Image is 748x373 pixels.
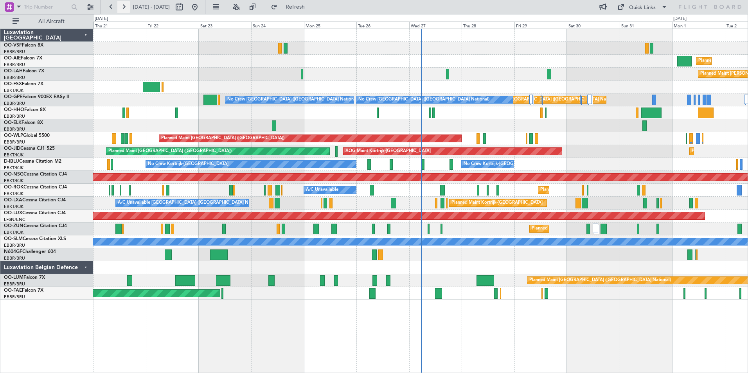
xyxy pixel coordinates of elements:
a: EBKT/KJK [4,178,23,184]
a: OO-NSGCessna Citation CJ4 [4,172,67,177]
div: No Crew Kortrijk-[GEOGRAPHIC_DATA] [148,158,228,170]
span: OO-FSX [4,82,22,86]
div: Mon 1 [672,22,725,29]
a: EBKT/KJK [4,88,23,93]
div: Sat 23 [199,22,252,29]
a: OO-ZUNCessna Citation CJ4 [4,224,67,228]
a: EBKT/KJK [4,230,23,235]
a: EBBR/BRU [4,281,25,287]
span: OO-NSG [4,172,23,177]
a: EBBR/BRU [4,294,25,300]
div: A/C Unavailable [GEOGRAPHIC_DATA] ([GEOGRAPHIC_DATA] National) [118,197,263,209]
span: Refresh [279,4,312,10]
span: All Aircraft [20,19,83,24]
a: OO-FSXFalcon 7X [4,82,43,86]
a: OO-VSFFalcon 8X [4,43,43,48]
div: Quick Links [629,4,656,12]
span: OO-HHO [4,108,24,112]
a: OO-HHOFalcon 8X [4,108,46,112]
span: OO-VSF [4,43,22,48]
button: Quick Links [613,1,671,13]
a: N604GFChallenger 604 [4,249,56,254]
span: N604GF [4,249,22,254]
div: No Crew Kortrijk-[GEOGRAPHIC_DATA] [464,158,544,170]
span: OO-LUM [4,275,23,280]
span: [DATE] - [DATE] [133,4,170,11]
a: OO-FAEFalcon 7X [4,288,43,293]
a: EBBR/BRU [4,126,25,132]
div: [DATE] [673,16,687,22]
div: Wed 27 [409,22,462,29]
div: Fri 22 [146,22,199,29]
a: OO-LUXCessna Citation CJ4 [4,211,66,215]
div: Planned Maint [GEOGRAPHIC_DATA] ([GEOGRAPHIC_DATA]) [161,133,284,144]
div: Planned Maint Kortrijk-[GEOGRAPHIC_DATA] [540,184,631,196]
a: OO-LXACessna Citation CJ4 [4,198,66,203]
a: EBKT/KJK [4,191,23,197]
button: All Aircraft [9,15,85,28]
div: Tue 26 [356,22,409,29]
a: EBBR/BRU [4,62,25,68]
span: OO-LXA [4,198,22,203]
a: EBKT/KJK [4,152,23,158]
a: OO-ROKCessna Citation CJ4 [4,185,67,190]
a: OO-ELKFalcon 8X [4,120,43,125]
a: D-IBLUCessna Citation M2 [4,159,61,164]
a: OO-AIEFalcon 7X [4,56,42,61]
span: OO-GPE [4,95,22,99]
a: EBBR/BRU [4,75,25,81]
input: Trip Number [24,1,69,13]
div: Planned Maint [GEOGRAPHIC_DATA] ([GEOGRAPHIC_DATA] National) [477,94,619,106]
div: Mon 25 [304,22,357,29]
a: EBBR/BRU [4,100,25,106]
div: Planned Maint Kortrijk-[GEOGRAPHIC_DATA] [532,223,623,235]
span: OO-LUX [4,211,22,215]
span: OO-ROK [4,185,23,190]
span: OO-WLP [4,133,23,138]
div: Thu 21 [93,22,146,29]
a: OO-SLMCessna Citation XLS [4,237,66,241]
span: D-IBLU [4,159,19,164]
span: OO-ELK [4,120,22,125]
div: Sun 31 [620,22,672,29]
span: OO-FAE [4,288,22,293]
div: AOG Maint Kortrijk-[GEOGRAPHIC_DATA] [345,145,431,157]
div: Sat 30 [567,22,620,29]
div: [DATE] [95,16,108,22]
a: EBKT/KJK [4,204,23,210]
a: EBBR/BRU [4,255,25,261]
div: No Crew [GEOGRAPHIC_DATA] ([GEOGRAPHIC_DATA] National) [227,94,358,106]
a: EBKT/KJK [4,165,23,171]
button: Refresh [267,1,314,13]
a: OO-GPEFalcon 900EX EASy II [4,95,69,99]
a: LFSN/ENC [4,217,25,222]
a: EBBR/BRU [4,49,25,55]
span: OO-LAH [4,69,23,74]
a: EBBR/BRU [4,242,25,248]
span: OO-SLM [4,237,23,241]
div: Fri 29 [514,22,567,29]
span: OO-JID [4,146,20,151]
div: Planned Maint [GEOGRAPHIC_DATA] ([GEOGRAPHIC_DATA]) [108,145,232,157]
a: EBBR/BRU [4,113,25,119]
a: OO-JIDCessna CJ1 525 [4,146,55,151]
div: Planned Maint [GEOGRAPHIC_DATA] ([GEOGRAPHIC_DATA] National) [529,274,671,286]
a: EBBR/BRU [4,139,25,145]
span: OO-AIE [4,56,21,61]
span: OO-ZUN [4,224,23,228]
div: No Crew [GEOGRAPHIC_DATA] ([GEOGRAPHIC_DATA] National) [358,94,489,106]
div: Sun 24 [251,22,304,29]
a: OO-WLPGlobal 5500 [4,133,50,138]
div: Planned Maint Kortrijk-[GEOGRAPHIC_DATA] [451,197,543,209]
a: OO-LAHFalcon 7X [4,69,44,74]
div: Thu 28 [462,22,514,29]
div: A/C Unavailable [306,184,338,196]
a: OO-LUMFalcon 7X [4,275,45,280]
